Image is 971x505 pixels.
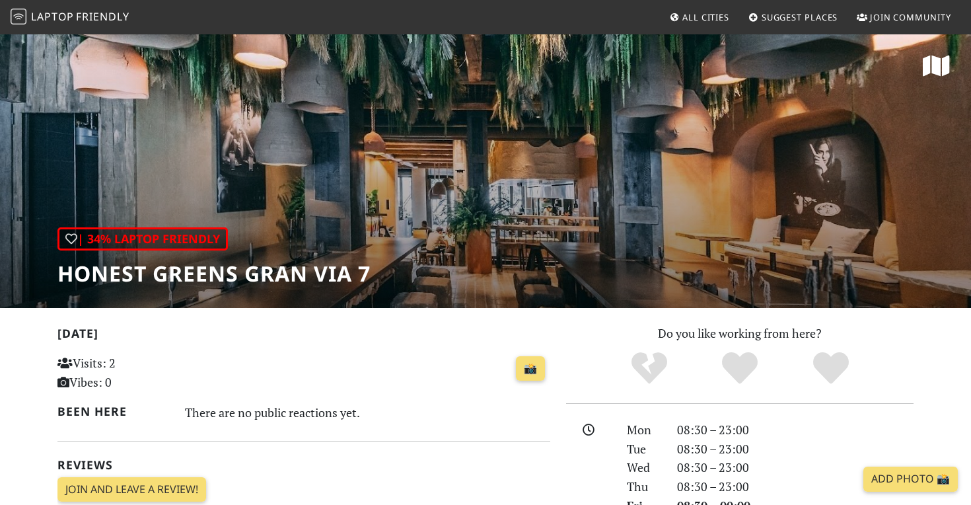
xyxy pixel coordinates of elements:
[57,477,206,502] a: Join and leave a review!
[870,11,951,23] span: Join Community
[682,11,729,23] span: All Cities
[669,420,921,440] div: 08:30 – 23:00
[664,5,735,29] a: All Cities
[619,458,669,477] div: Wed
[694,350,785,387] div: Yes
[11,6,129,29] a: LaptopFriendly LaptopFriendly
[851,5,956,29] a: Join Community
[57,261,371,286] h1: Honest Greens Gran Via 7
[566,324,914,343] p: Do you like working from here?
[516,356,545,381] a: 📸
[669,458,921,477] div: 08:30 – 23:00
[185,402,551,423] div: There are no public reactions yet.
[57,327,550,346] h2: [DATE]
[57,354,211,392] p: Visits: 2 Vibes: 0
[57,405,169,418] h2: Been here
[762,11,838,23] span: Suggest Places
[743,5,844,29] a: Suggest Places
[11,9,26,24] img: LaptopFriendly
[669,440,921,459] div: 08:30 – 23:00
[57,458,550,472] h2: Reviews
[863,467,958,492] a: Add Photo 📸
[669,477,921,496] div: 08:30 – 23:00
[785,350,877,387] div: Definitely!
[604,350,695,387] div: No
[57,227,228,251] div: | 34% Laptop Friendly
[31,9,74,24] span: Laptop
[76,9,129,24] span: Friendly
[619,440,669,459] div: Tue
[619,420,669,440] div: Mon
[619,477,669,496] div: Thu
